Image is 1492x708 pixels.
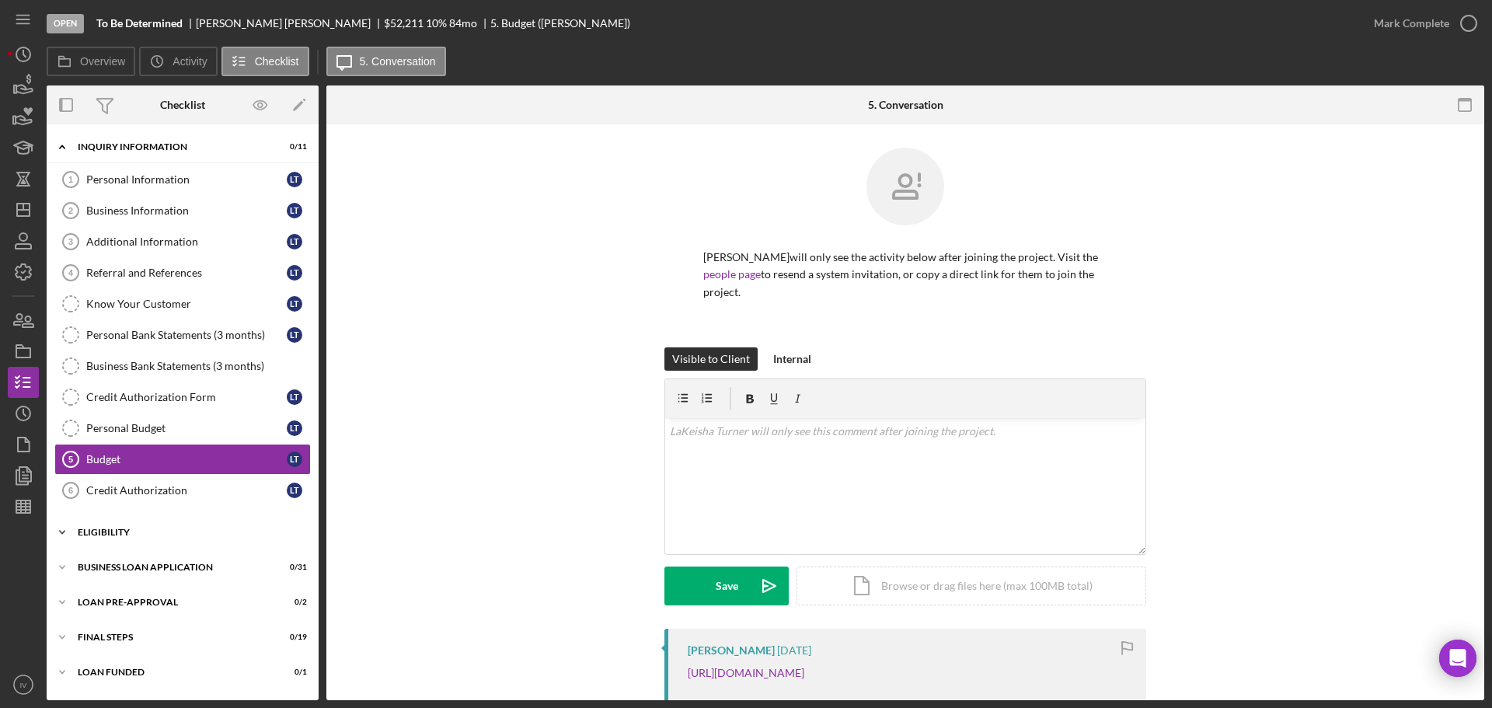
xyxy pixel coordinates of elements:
[703,267,761,281] a: people page
[287,234,302,249] div: L T
[86,173,287,186] div: Personal Information
[54,444,311,475] a: 5BudgetLT
[78,528,299,537] div: ELIGIBILITY
[490,17,630,30] div: 5. Budget ([PERSON_NAME])
[868,99,943,111] div: 5. Conversation
[54,413,311,444] a: Personal BudgetLT
[54,319,311,351] a: Personal Bank Statements (3 months)LT
[360,55,436,68] label: 5. Conversation
[86,204,287,217] div: Business Information
[54,382,311,413] a: Credit Authorization FormLT
[672,347,750,371] div: Visible to Client
[68,486,73,495] tspan: 6
[54,226,311,257] a: 3Additional InformationLT
[255,55,299,68] label: Checklist
[47,14,84,33] div: Open
[47,47,135,76] button: Overview
[68,206,73,215] tspan: 2
[160,99,205,111] div: Checklist
[287,296,302,312] div: L T
[688,666,804,679] a: [URL][DOMAIN_NAME]
[78,668,268,677] div: LOAN FUNDED
[664,567,789,605] button: Save
[68,268,74,277] tspan: 4
[287,420,302,436] div: L T
[86,329,287,341] div: Personal Bank Statements (3 months)
[196,17,384,30] div: [PERSON_NAME] [PERSON_NAME]
[173,55,207,68] label: Activity
[287,483,302,498] div: L T
[78,563,268,572] div: BUSINESS LOAN APPLICATION
[279,668,307,677] div: 0 / 1
[326,47,446,76] button: 5. Conversation
[287,172,302,187] div: L T
[96,17,183,30] b: To Be Determined
[54,475,311,506] a: 6Credit AuthorizationLT
[1358,8,1484,39] button: Mark Complete
[765,347,819,371] button: Internal
[449,17,477,30] div: 84 mo
[279,633,307,642] div: 0 / 19
[287,265,302,281] div: L T
[664,347,758,371] button: Visible to Client
[1439,640,1476,677] div: Open Intercom Messenger
[80,55,125,68] label: Overview
[773,347,811,371] div: Internal
[68,175,73,184] tspan: 1
[777,644,811,657] time: 2025-09-19 21:30
[54,164,311,195] a: 1Personal InformationLT
[54,351,311,382] a: Business Bank Statements (3 months)
[287,327,302,343] div: L T
[221,47,309,76] button: Checklist
[54,288,311,319] a: Know Your CustomerLT
[139,47,217,76] button: Activity
[86,453,287,466] div: Budget
[279,563,307,572] div: 0 / 31
[68,237,73,246] tspan: 3
[54,257,311,288] a: 4Referral and ReferencesLT
[86,360,310,372] div: Business Bank Statements (3 months)
[1374,8,1449,39] div: Mark Complete
[19,681,27,689] text: IV
[703,249,1107,301] p: [PERSON_NAME] will only see the activity below after joining the project. Visit the to resend a s...
[78,633,268,642] div: FINAL STEPS
[287,389,302,405] div: L T
[68,455,73,464] tspan: 5
[78,142,268,152] div: INQUIRY INFORMATION
[716,567,738,605] div: Save
[86,391,287,403] div: Credit Authorization Form
[8,669,39,700] button: IV
[86,267,287,279] div: Referral and References
[384,16,424,30] span: $52,211
[54,195,311,226] a: 2Business InformationLT
[688,644,775,657] div: [PERSON_NAME]
[78,598,268,607] div: LOAN PRE-APPROVAL
[287,203,302,218] div: L T
[86,422,287,434] div: Personal Budget
[287,452,302,467] div: L T
[279,142,307,152] div: 0 / 11
[279,598,307,607] div: 0 / 2
[86,484,287,497] div: Credit Authorization
[426,17,447,30] div: 10 %
[86,235,287,248] div: Additional Information
[86,298,287,310] div: Know Your Customer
